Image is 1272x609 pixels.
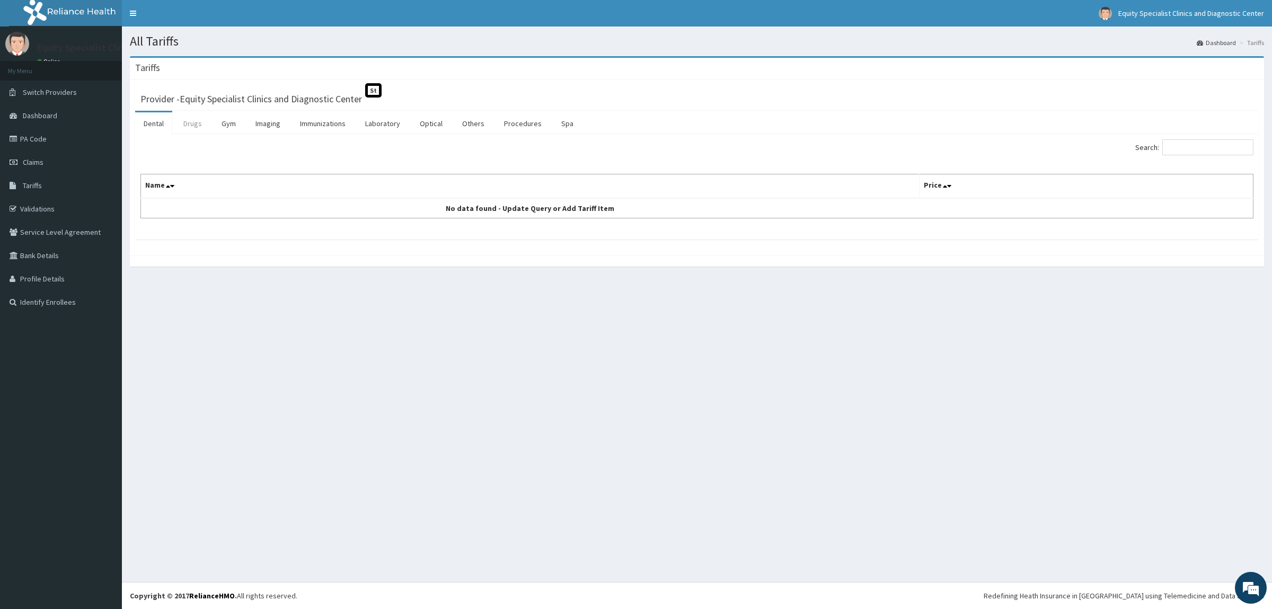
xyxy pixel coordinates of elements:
li: Tariffs [1237,38,1264,47]
div: Minimize live chat window [174,5,199,31]
h3: Tariffs [135,63,160,73]
img: User Image [5,32,29,56]
a: Immunizations [291,112,354,135]
h3: Provider - Equity Specialist Clinics and Diagnostic Center [140,94,362,104]
div: Chat with us now [55,59,178,73]
div: Redefining Heath Insurance in [GEOGRAPHIC_DATA] using Telemedicine and Data Science! [984,590,1264,601]
a: Imaging [247,112,289,135]
textarea: Type your message and hit 'Enter' [5,289,202,326]
a: Online [37,58,63,65]
span: We're online! [61,134,146,241]
input: Search: [1162,139,1253,155]
img: d_794563401_company_1708531726252_794563401 [20,53,43,80]
p: Equity Specialist Clinics and Diagnostic Center [37,43,229,52]
span: Equity Specialist Clinics and Diagnostic Center [1118,8,1264,18]
th: Price [920,174,1253,199]
a: Others [454,112,493,135]
h1: All Tariffs [130,34,1264,48]
span: St [365,83,382,98]
th: Name [141,174,920,199]
a: Spa [553,112,582,135]
a: Dashboard [1197,38,1236,47]
span: Tariffs [23,181,42,190]
td: No data found - Update Query or Add Tariff Item [141,198,920,218]
a: Gym [213,112,244,135]
a: Procedures [496,112,550,135]
a: RelianceHMO [189,591,235,601]
span: Claims [23,157,43,167]
img: User Image [1099,7,1112,20]
label: Search: [1135,139,1253,155]
span: Switch Providers [23,87,77,97]
a: Optical [411,112,451,135]
a: Drugs [175,112,210,135]
a: Dental [135,112,172,135]
a: Laboratory [357,112,409,135]
span: Dashboard [23,111,57,120]
strong: Copyright © 2017 . [130,591,237,601]
footer: All rights reserved. [122,582,1272,609]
